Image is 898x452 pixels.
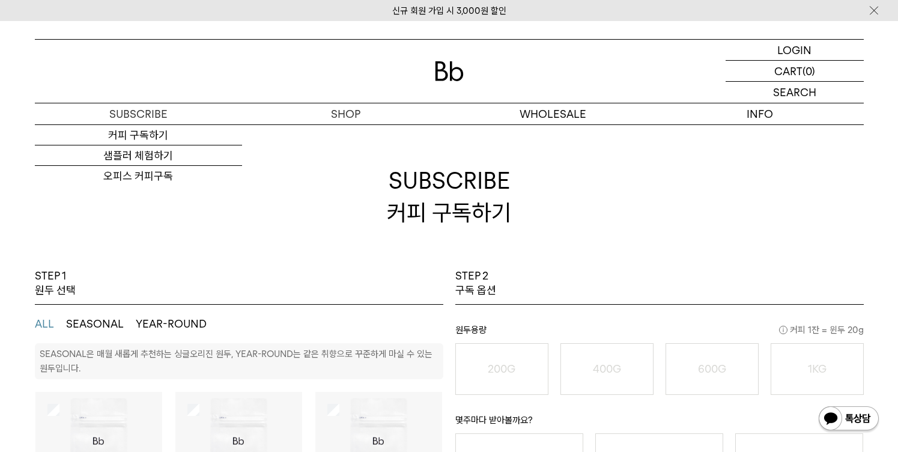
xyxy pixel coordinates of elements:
[818,405,880,434] img: 카카오톡 채널 1:1 채팅 버튼
[40,349,432,374] p: SEASONAL은 매월 새롭게 추천하는 싱글오리진 원두, YEAR-ROUND는 같은 취향으로 꾸준하게 마실 수 있는 원두입니다.
[593,362,621,375] o: 400G
[392,5,506,16] a: 신규 회원 가입 시 3,000원 할인
[773,82,816,103] p: SEARCH
[35,317,54,331] button: ALL
[455,413,864,433] p: 몇주마다 받아볼까요?
[455,323,864,343] p: 원두용량
[449,103,657,124] p: WHOLESALE
[774,61,802,81] p: CART
[35,103,242,124] a: SUBSCRIBE
[779,323,864,337] span: 커피 1잔 = 윈두 20g
[435,61,464,81] img: 로고
[771,343,864,395] button: 1KG
[35,125,242,145] a: 커피 구독하기
[242,103,449,124] a: SHOP
[777,40,812,60] p: LOGIN
[66,317,124,331] button: SEASONAL
[808,362,827,375] o: 1KG
[666,343,759,395] button: 600G
[35,166,242,186] a: 오피스 커피구독
[657,103,864,124] p: INFO
[455,269,496,298] p: STEP 2 구독 옵션
[455,343,548,395] button: 200G
[35,145,242,166] a: 샘플러 체험하기
[35,124,864,269] h2: SUBSCRIBE 커피 구독하기
[136,317,207,331] button: YEAR-ROUND
[726,61,864,82] a: CART (0)
[560,343,654,395] button: 400G
[488,362,515,375] o: 200G
[726,40,864,61] a: LOGIN
[35,269,76,298] p: STEP 1 원두 선택
[802,61,815,81] p: (0)
[698,362,726,375] o: 600G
